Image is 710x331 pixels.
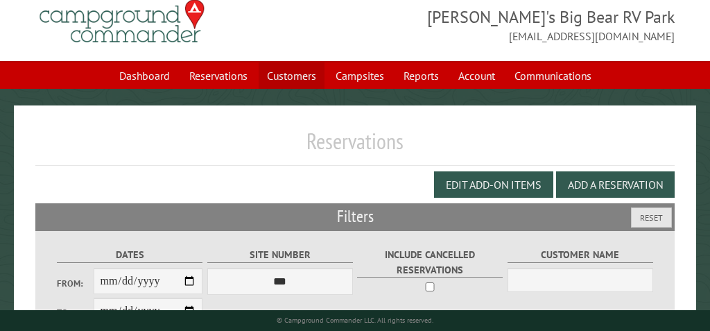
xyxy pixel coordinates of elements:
a: Reservations [181,62,256,89]
h1: Reservations [35,128,675,166]
button: Add a Reservation [556,171,675,198]
a: Reports [395,62,447,89]
label: Customer Name [508,247,653,263]
span: [PERSON_NAME]'s Big Bear RV Park [EMAIL_ADDRESS][DOMAIN_NAME] [355,6,675,44]
a: Customers [259,62,324,89]
a: Account [450,62,503,89]
label: To: [57,306,94,319]
small: © Campground Commander LLC. All rights reserved. [277,316,433,325]
label: Site Number [207,247,353,263]
a: Campsites [327,62,392,89]
h2: Filters [35,203,675,230]
label: Include Cancelled Reservations [357,247,503,278]
button: Reset [631,207,672,228]
a: Dashboard [111,62,178,89]
button: Edit Add-on Items [434,171,553,198]
label: Dates [57,247,202,263]
label: From: [57,277,94,290]
a: Communications [506,62,600,89]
